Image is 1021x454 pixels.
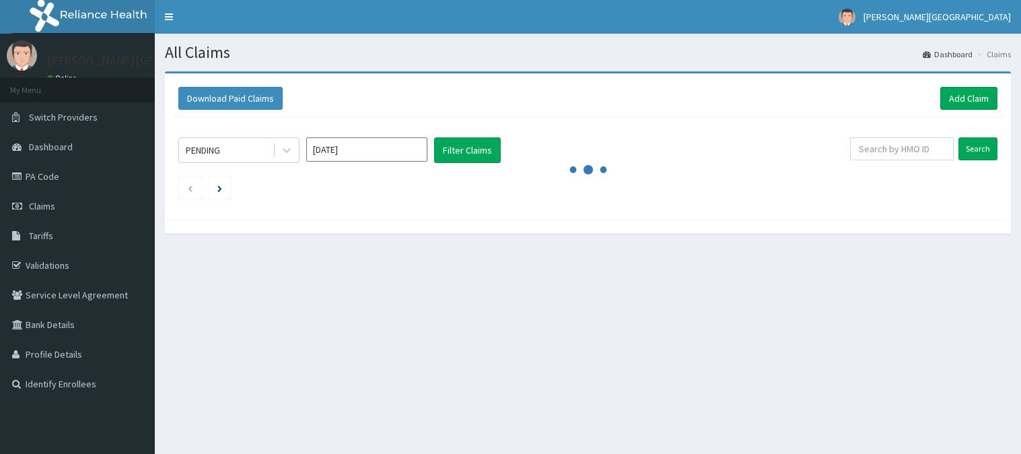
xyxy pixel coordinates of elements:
[850,137,954,160] input: Search by HMO ID
[864,11,1011,23] span: [PERSON_NAME][GEOGRAPHIC_DATA]
[923,48,973,60] a: Dashboard
[178,87,283,110] button: Download Paid Claims
[186,143,220,157] div: PENDING
[434,137,501,163] button: Filter Claims
[839,9,855,26] img: User Image
[217,182,222,194] a: Next page
[29,111,98,123] span: Switch Providers
[187,182,193,194] a: Previous page
[958,137,997,160] input: Search
[47,73,79,83] a: Online
[29,141,73,153] span: Dashboard
[29,230,53,242] span: Tariffs
[568,150,608,190] svg: audio-loading
[7,40,37,71] img: User Image
[165,44,1011,61] h1: All Claims
[47,55,246,67] p: [PERSON_NAME][GEOGRAPHIC_DATA]
[974,48,1011,60] li: Claims
[29,200,55,212] span: Claims
[940,87,997,110] a: Add Claim
[306,137,427,162] input: Select Month and Year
